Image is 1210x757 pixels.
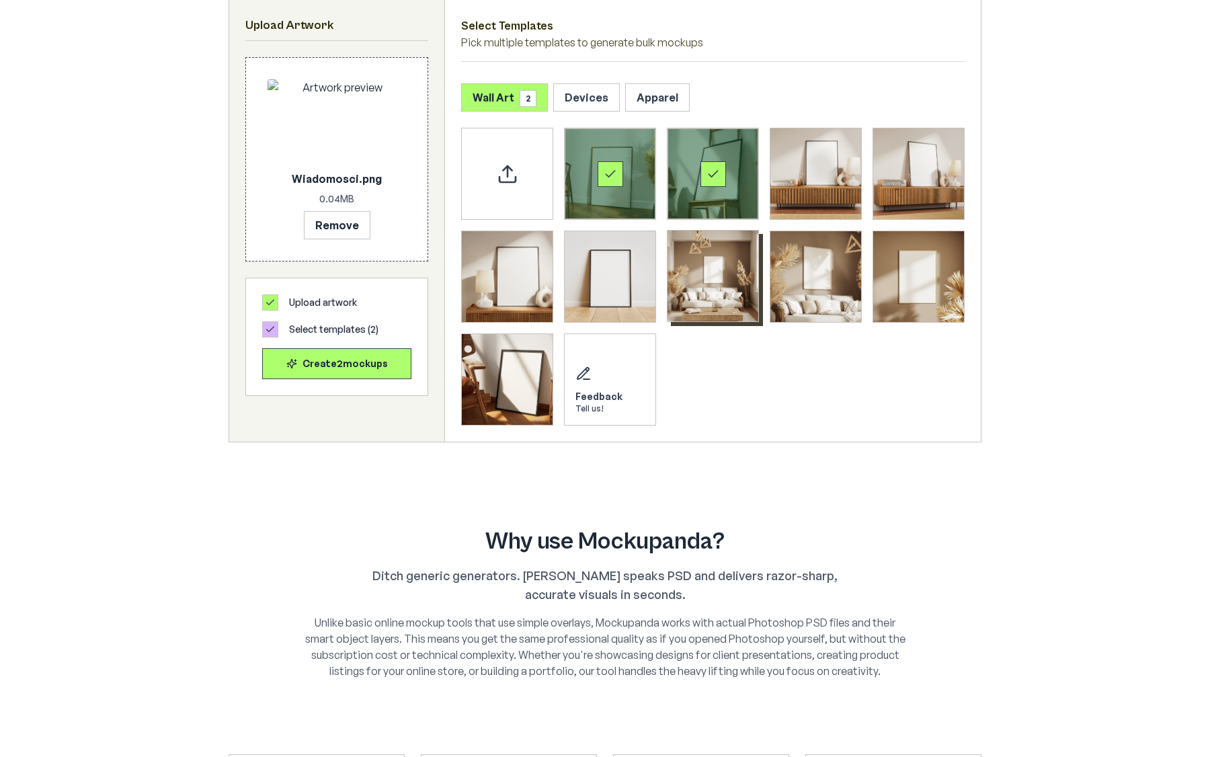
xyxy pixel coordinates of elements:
div: Select template Framed Poster 7 [667,230,759,322]
div: Send feedback [564,333,656,426]
div: Create 2 mockup s [274,357,400,370]
img: Framed Poster 8 [770,231,861,322]
div: Upload custom PSD template [461,128,553,220]
div: Select template Framed Poster 5 [461,231,553,323]
div: Select template Framed Poster 3 [770,128,862,220]
button: Create2mockups [262,348,411,379]
p: Wiadomosci.png [268,171,406,187]
span: Select templates ( 2 ) [289,323,378,336]
button: Remove [304,211,370,239]
p: 0.04 MB [268,192,406,206]
h3: Select Templates [461,17,965,34]
p: Unlike basic online mockup tools that use simple overlays, Mockupanda works with actual Photoshop... [304,614,906,679]
div: Select template Framed Poster 10 [461,333,553,426]
button: Apparel [625,83,690,112]
span: 2 [520,90,536,107]
img: Framed Poster 5 [462,231,553,322]
button: Wall Art2 [461,83,548,112]
h2: Upload Artwork [245,16,428,35]
div: Select template Framed Poster 8 [770,231,862,323]
div: Select template Framed Poster 4 [873,128,965,220]
img: Framed Poster 10 [462,334,553,425]
div: Select template Framed Poster 2 [667,128,759,220]
div: Select template Framed Poster 6 [564,231,656,323]
img: Artwork preview [268,79,406,165]
img: Framed Poster 6 [565,231,655,322]
img: Framed Poster 3 [770,128,861,219]
p: Ditch generic generators. [PERSON_NAME] speaks PSD and delivers razor-sharp, accurate visuals in ... [347,566,863,604]
div: Tell us! [575,403,622,414]
div: Select template Framed Poster 9 [873,231,965,323]
h2: Why use Mockupanda? [250,528,960,555]
img: Framed Poster 9 [873,231,964,322]
button: Devices [553,83,620,112]
span: Upload artwork [289,296,357,309]
div: Select template Framed Poster [564,128,656,220]
img: Framed Poster 7 [668,231,758,321]
img: Framed Poster 4 [873,128,964,219]
p: Pick multiple templates to generate bulk mockups [461,34,965,50]
div: Feedback [575,390,622,403]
